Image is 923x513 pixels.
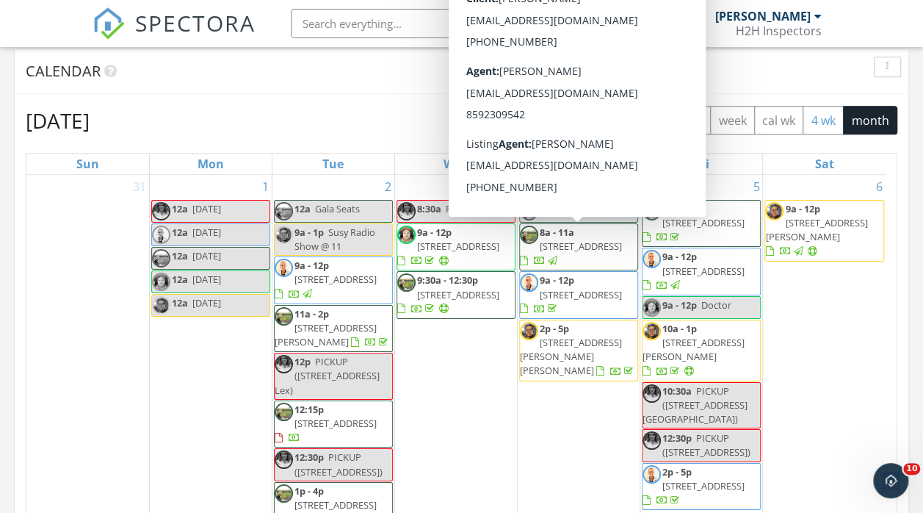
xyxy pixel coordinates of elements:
[662,265,745,278] span: [STREET_ADDRESS]
[417,273,478,287] span: 9:30a - 12:30p
[294,307,329,320] span: 11a - 2p
[540,322,569,335] span: 2p - 5p
[397,226,499,267] a: 9a - 12p [STREET_ADDRESS]
[275,355,380,396] span: PICKUP ([STREET_ADDRESS] Lex)
[873,175,886,198] a: Go to September 6, 2025
[674,106,711,134] button: day
[642,320,761,381] a: 10a - 1p [STREET_ADDRESS][PERSON_NAME]
[152,273,170,291] img: landon_is_cute.jpg
[643,465,745,506] a: 2p - 5p [STREET_ADDRESS]
[642,248,761,295] a: 9a - 12p [STREET_ADDRESS]
[662,431,750,459] span: PICKUP ([STREET_ADDRESS])
[873,463,908,498] iframe: Intercom live chat
[275,403,377,444] a: 12:15p [STREET_ADDRESS]
[275,307,293,326] img: christion_selfie.jpg
[540,288,622,301] span: [STREET_ADDRESS]
[26,106,90,135] h2: [DATE]
[275,403,293,421] img: christion_selfie.jpg
[643,250,661,268] img: 73378159737__327d66d767c842e8b60c463fbe10f5b2.jpeg
[662,216,745,229] span: [STREET_ADDRESS]
[294,226,375,253] span: Susy Radio Show @ 11
[294,355,311,368] span: 12p
[274,305,393,353] a: 11a - 2p [STREET_ADDRESS][PERSON_NAME]
[275,321,377,348] span: [STREET_ADDRESS][PERSON_NAME]
[903,463,920,475] span: 10
[642,106,675,134] button: list
[691,154,712,174] a: Friday
[417,240,499,253] span: [STREET_ADDRESS]
[714,9,810,24] div: [PERSON_NAME]
[642,463,761,511] a: 2p - 5p [STREET_ADDRESS]
[397,223,515,271] a: 9a - 12p [STREET_ADDRESS]
[73,154,102,174] a: Sunday
[503,106,557,134] button: [DATE]
[843,106,897,134] button: month
[291,9,584,38] input: Search everything...
[294,202,311,215] span: 12a
[397,226,416,244] img: landon_is_cute.jpg
[540,202,569,215] span: 8a - 1p
[294,451,383,478] span: PICKUP ([STREET_ADDRESS])
[26,61,101,81] span: Calendar
[573,202,604,215] span: Doctor
[662,250,697,263] span: 9a - 12p
[192,249,221,262] span: [DATE]
[417,202,441,215] span: 8:30a
[152,226,170,244] img: 73378159737__327d66d767c842e8b60c463fbe10f5b2.jpeg
[192,226,221,239] span: [DATE]
[275,451,293,469] img: headshot.jpg
[520,226,538,244] img: christion_selfie.jpg
[275,259,377,300] a: 9a - 12p [STREET_ADDRESS]
[701,298,731,312] span: Doctor
[662,202,697,215] span: 8a - 11a
[397,202,416,220] img: headshot.jpg
[643,465,661,484] img: 73378159737__327d66d767c842e8b60c463fbe10f5b2.jpeg
[643,322,745,378] a: 10a - 1p [STREET_ADDRESS][PERSON_NAME]
[662,298,697,312] span: 9a - 12p
[274,256,393,304] a: 9a - 12p [STREET_ADDRESS]
[294,451,324,464] span: 12:30p
[662,479,745,492] span: [STREET_ADDRESS]
[764,200,884,262] a: 9a - 12p [STREET_ADDRESS][PERSON_NAME]
[275,484,293,503] img: christion_selfie.jpg
[765,216,867,243] span: [STREET_ADDRESS][PERSON_NAME]
[643,384,748,426] span: PICKUP ([STREET_ADDRESS] [GEOGRAPHIC_DATA])
[627,175,640,198] a: Go to September 4, 2025
[275,307,391,348] a: 11a - 2p [STREET_ADDRESS][PERSON_NAME]
[765,202,783,220] img: img_1845.jpeg
[643,202,661,220] img: christion_selfie.jpg
[662,322,697,335] span: 10a - 1p
[275,226,293,244] img: img_1845.jpeg
[152,296,170,315] img: img_1845.jpeg
[172,202,188,215] span: 12a
[662,431,692,445] span: 12:30p
[93,7,125,40] img: The Best Home Inspection Software - Spectora
[397,273,416,292] img: christion_selfie.jpg
[520,322,636,378] a: 2p - 5p [STREET_ADDRESS][PERSON_NAME][PERSON_NAME]
[803,106,844,134] button: 4 wk
[294,273,377,286] span: [STREET_ADDRESS]
[294,226,324,239] span: 9a - 1p
[519,271,638,319] a: 9a - 12p [STREET_ADDRESS]
[520,336,622,377] span: [STREET_ADDRESS][PERSON_NAME][PERSON_NAME]
[643,250,745,291] a: 9a - 12p [STREET_ADDRESS]
[540,240,622,253] span: [STREET_ADDRESS]
[599,105,634,135] button: Next month
[504,175,517,198] a: Go to September 3, 2025
[540,273,574,287] span: 9a - 12p
[662,465,692,478] span: 2p - 5p
[754,106,804,134] button: cal wk
[735,24,821,38] div: H2H Inspectors
[750,175,762,198] a: Go to September 5, 2025
[172,273,188,286] span: 12a
[765,202,867,258] a: 9a - 12p [STREET_ADDRESS][PERSON_NAME]
[130,175,149,198] a: Go to August 31, 2025
[135,7,256,38] span: SPECTORA
[397,271,515,319] a: 9:30a - 12:30p [STREET_ADDRESS]
[172,226,188,239] span: 12a
[152,202,170,220] img: headshot.jpg
[397,273,499,315] a: 9:30a - 12:30p [STREET_ADDRESS]
[785,202,819,215] span: 9a - 12p
[315,202,360,215] span: Gala Seats
[643,298,661,317] img: landon_is_cute.jpg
